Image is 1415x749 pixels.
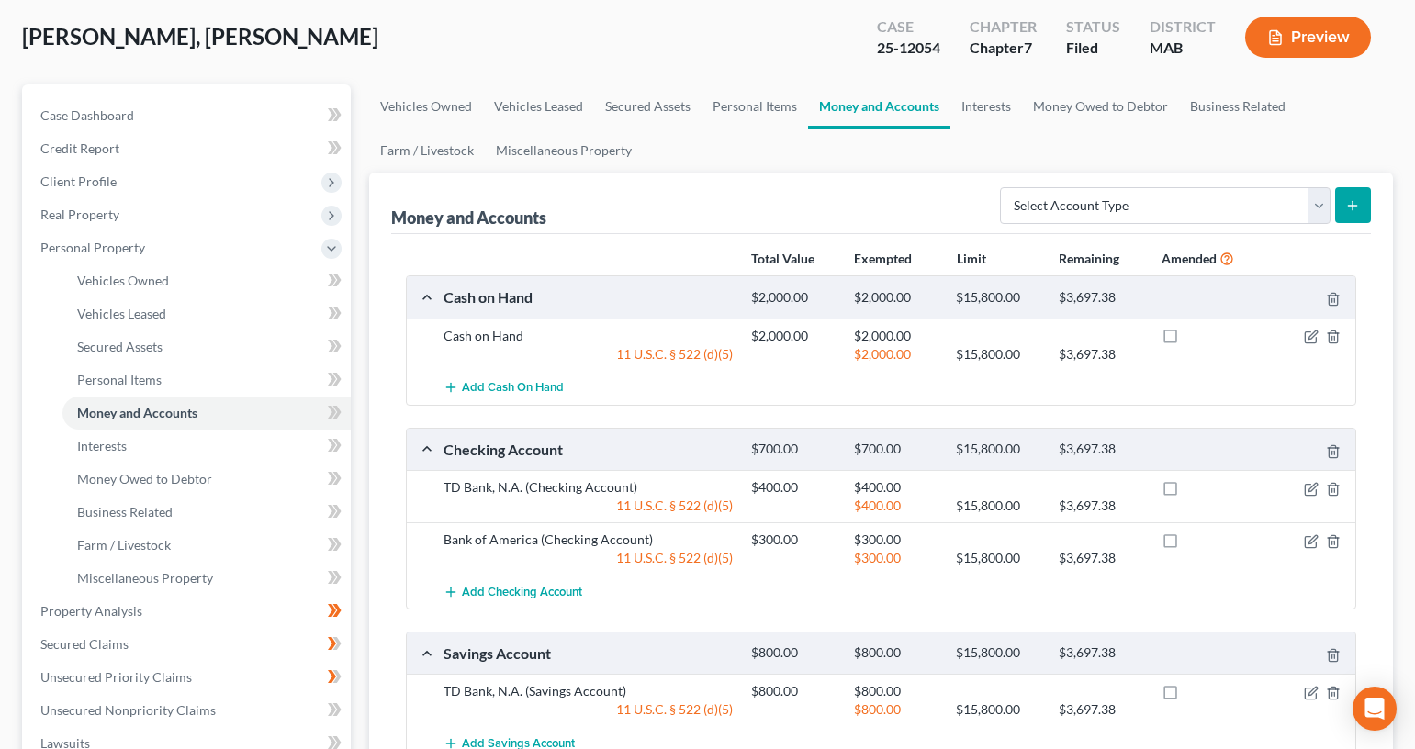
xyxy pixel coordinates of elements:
[947,549,1050,567] div: $15,800.00
[26,628,351,661] a: Secured Claims
[947,289,1050,307] div: $15,800.00
[77,438,127,453] span: Interests
[434,682,742,700] div: TD Bank, N.A. (Savings Account)
[483,84,594,129] a: Vehicles Leased
[751,251,814,266] strong: Total Value
[77,273,169,288] span: Vehicles Owned
[40,669,192,685] span: Unsecured Priority Claims
[26,661,351,694] a: Unsecured Priority Claims
[845,289,948,307] div: $2,000.00
[62,562,351,595] a: Miscellaneous Property
[40,603,142,619] span: Property Analysis
[434,478,742,497] div: TD Bank, N.A. (Checking Account)
[1050,441,1152,458] div: $3,697.38
[845,327,948,345] div: $2,000.00
[62,430,351,463] a: Interests
[845,549,948,567] div: $300.00
[40,173,117,189] span: Client Profile
[40,240,145,255] span: Personal Property
[62,297,351,330] a: Vehicles Leased
[26,99,351,132] a: Case Dashboard
[947,441,1050,458] div: $15,800.00
[1353,687,1397,731] div: Open Intercom Messenger
[434,440,742,459] div: Checking Account
[845,345,948,363] div: $2,000.00
[485,129,643,173] a: Miscellaneous Property
[742,682,845,700] div: $800.00
[947,497,1050,515] div: $15,800.00
[462,381,564,396] span: Add Cash on Hand
[434,531,742,549] div: Bank of America (Checking Account)
[742,327,845,345] div: $2,000.00
[845,478,948,497] div: $400.00
[40,207,119,222] span: Real Property
[62,330,351,363] a: Secured Assets
[434,643,742,663] div: Savings Account
[947,345,1050,363] div: $15,800.00
[77,339,163,354] span: Secured Assets
[77,537,171,553] span: Farm / Livestock
[62,496,351,529] a: Business Related
[62,264,351,297] a: Vehicles Owned
[40,636,129,652] span: Secured Claims
[1050,644,1152,662] div: $3,697.38
[77,471,212,486] span: Money Owed to Debtor
[594,84,702,129] a: Secured Assets
[444,371,564,405] button: Add Cash on Hand
[22,23,378,50] span: [PERSON_NAME], [PERSON_NAME]
[845,700,948,719] div: $800.00
[1024,39,1032,56] span: 7
[26,595,351,628] a: Property Analysis
[854,251,912,266] strong: Exempted
[845,497,948,515] div: $400.00
[391,207,546,229] div: Money and Accounts
[434,327,742,345] div: Cash on Hand
[1150,38,1216,59] div: MAB
[1050,549,1152,567] div: $3,697.38
[877,38,940,59] div: 25-12054
[26,132,351,165] a: Credit Report
[1150,17,1216,38] div: District
[1050,700,1152,719] div: $3,697.38
[957,251,986,266] strong: Limit
[845,531,948,549] div: $300.00
[434,345,742,363] div: 11 U.S.C. § 522 (d)(5)
[62,463,351,496] a: Money Owed to Debtor
[1066,17,1120,38] div: Status
[77,306,166,321] span: Vehicles Leased
[369,84,483,129] a: Vehicles Owned
[434,549,742,567] div: 11 U.S.C. § 522 (d)(5)
[62,529,351,562] a: Farm / Livestock
[742,441,845,458] div: $700.00
[434,287,742,307] div: Cash on Hand
[947,700,1050,719] div: $15,800.00
[742,644,845,662] div: $800.00
[742,478,845,497] div: $400.00
[434,700,742,719] div: 11 U.S.C. § 522 (d)(5)
[62,363,351,397] a: Personal Items
[40,140,119,156] span: Credit Report
[1050,289,1152,307] div: $3,697.38
[950,84,1022,129] a: Interests
[877,17,940,38] div: Case
[808,84,950,129] a: Money and Accounts
[1022,84,1179,129] a: Money Owed to Debtor
[845,682,948,700] div: $800.00
[77,570,213,586] span: Miscellaneous Property
[845,441,948,458] div: $700.00
[77,372,162,387] span: Personal Items
[742,289,845,307] div: $2,000.00
[947,644,1050,662] div: $15,800.00
[742,531,845,549] div: $300.00
[434,497,742,515] div: 11 U.S.C. § 522 (d)(5)
[1162,251,1217,266] strong: Amended
[369,129,485,173] a: Farm / Livestock
[845,644,948,662] div: $800.00
[26,694,351,727] a: Unsecured Nonpriority Claims
[1066,38,1120,59] div: Filed
[1179,84,1297,129] a: Business Related
[1245,17,1371,58] button: Preview
[62,397,351,430] a: Money and Accounts
[702,84,808,129] a: Personal Items
[462,585,582,599] span: Add Checking Account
